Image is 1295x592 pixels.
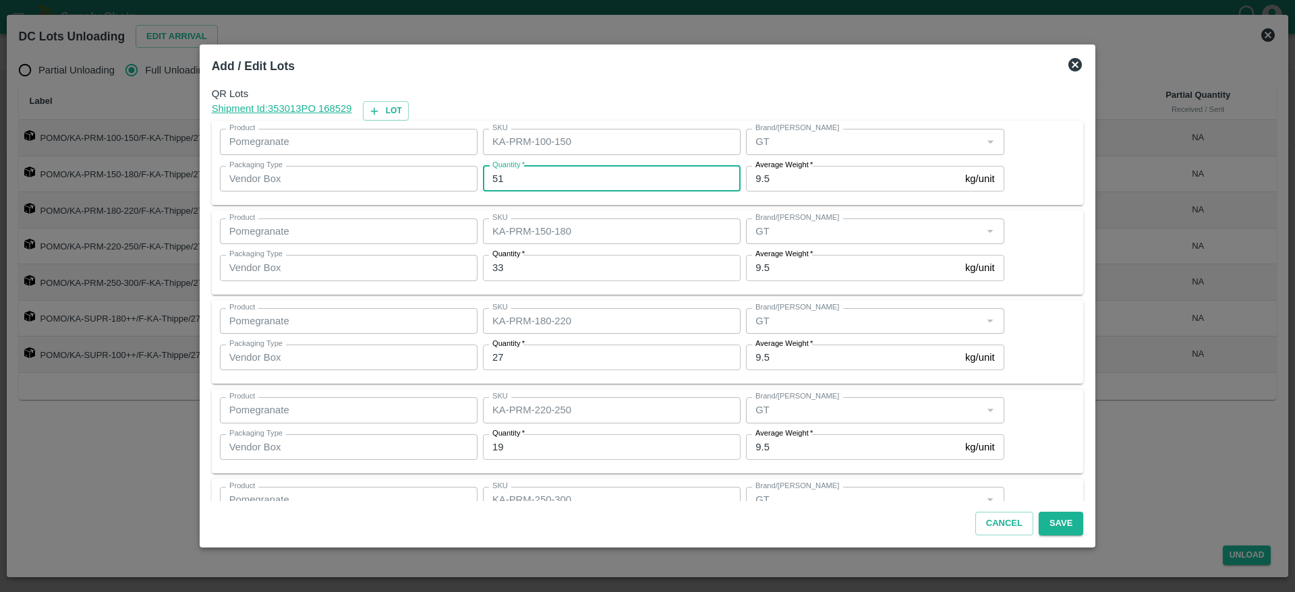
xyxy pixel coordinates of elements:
[755,160,813,171] label: Average Weight
[755,123,839,134] label: Brand/[PERSON_NAME]
[1039,512,1083,535] button: Save
[750,312,977,330] input: Create Brand/Marka
[492,481,508,492] label: SKU
[212,86,1084,101] span: QR Lots
[755,391,839,402] label: Brand/[PERSON_NAME]
[492,212,508,223] label: SKU
[755,212,839,223] label: Brand/[PERSON_NAME]
[229,338,283,349] label: Packaging Type
[229,123,255,134] label: Product
[229,428,283,439] label: Packaging Type
[229,249,283,260] label: Packaging Type
[965,260,995,275] p: kg/unit
[965,171,995,186] p: kg/unit
[492,123,508,134] label: SKU
[229,160,283,171] label: Packaging Type
[750,401,977,419] input: Create Brand/Marka
[492,391,508,402] label: SKU
[229,302,255,313] label: Product
[212,59,295,73] b: Add / Edit Lots
[755,302,839,313] label: Brand/[PERSON_NAME]
[975,512,1033,535] button: Cancel
[755,249,813,260] label: Average Weight
[965,440,995,454] p: kg/unit
[755,338,813,349] label: Average Weight
[492,338,525,349] label: Quantity
[212,101,352,121] a: Shipment Id:353013PO 168529
[363,101,409,121] button: Lot
[492,160,525,171] label: Quantity
[492,302,508,313] label: SKU
[755,428,813,439] label: Average Weight
[229,391,255,402] label: Product
[965,350,995,365] p: kg/unit
[492,428,525,439] label: Quantity
[755,481,839,492] label: Brand/[PERSON_NAME]
[229,212,255,223] label: Product
[750,223,977,240] input: Create Brand/Marka
[750,491,977,508] input: Create Brand/Marka
[492,249,525,260] label: Quantity
[750,133,977,150] input: Create Brand/Marka
[229,481,255,492] label: Product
